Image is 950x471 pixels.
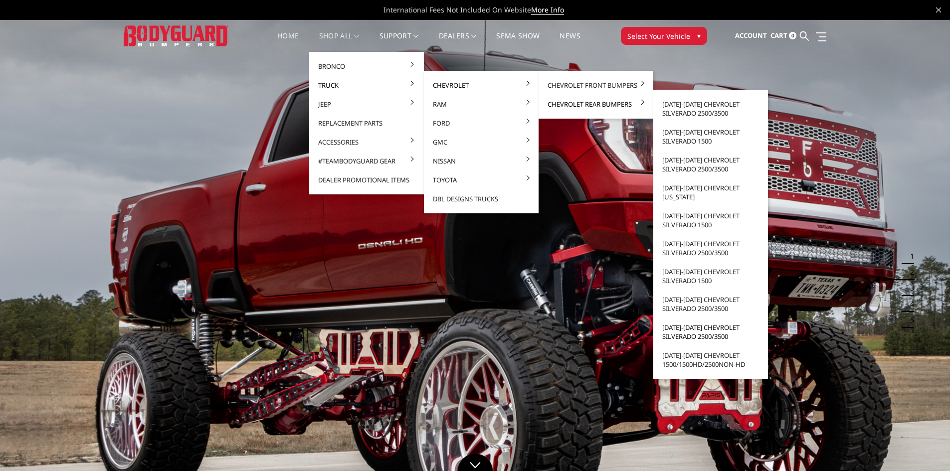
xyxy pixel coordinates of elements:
span: Cart [770,31,787,40]
a: SEMA Show [496,32,540,52]
a: Toyota [428,170,535,189]
button: 3 of 5 [904,280,914,296]
span: Select Your Vehicle [627,31,690,41]
iframe: Chat Widget [900,423,950,471]
a: Chevrolet [428,76,535,95]
button: Select Your Vehicle [621,27,707,45]
a: More Info [531,5,564,15]
a: Jeep [313,95,420,114]
a: Cart 0 [770,22,796,49]
a: [DATE]-[DATE] Chevrolet Silverado 2500/3500 [657,318,764,346]
a: Account [735,22,767,49]
a: #TeamBodyguard Gear [313,152,420,170]
a: shop all [319,32,360,52]
img: BODYGUARD BUMPERS [124,25,228,46]
a: Replacement Parts [313,114,420,133]
a: Bronco [313,57,420,76]
a: [DATE]-[DATE] Chevrolet 1500/1500HD/2500non-HD [657,346,764,374]
a: News [560,32,580,52]
a: Chevrolet Rear Bumpers [543,95,649,114]
button: 1 of 5 [904,248,914,264]
button: 2 of 5 [904,264,914,280]
a: [DATE]-[DATE] Chevrolet [US_STATE] [657,178,764,206]
a: GMC [428,133,535,152]
button: 5 of 5 [904,312,914,328]
a: [DATE]-[DATE] Chevrolet Silverado 2500/3500 [657,151,764,178]
a: [DATE]-[DATE] Chevrolet Silverado 1500 [657,262,764,290]
a: [DATE]-[DATE] Chevrolet Silverado 1500 [657,123,764,151]
a: Chevrolet Front Bumpers [543,76,649,95]
a: [DATE]-[DATE] Chevrolet Silverado 2500/3500 [657,234,764,262]
a: [DATE]-[DATE] Chevrolet Silverado 1500 [657,206,764,234]
span: Account [735,31,767,40]
a: Support [380,32,419,52]
a: DBL Designs Trucks [428,189,535,208]
a: Ford [428,114,535,133]
a: Home [277,32,299,52]
button: 4 of 5 [904,296,914,312]
a: Truck [313,76,420,95]
a: Accessories [313,133,420,152]
a: Dealer Promotional Items [313,170,420,189]
span: ▾ [697,30,701,41]
span: 0 [789,32,796,39]
a: Ram [428,95,535,114]
a: Nissan [428,152,535,170]
a: [DATE]-[DATE] Chevrolet Silverado 2500/3500 [657,290,764,318]
a: Click to Down [458,454,493,471]
a: Dealers [439,32,477,52]
a: [DATE]-[DATE] Chevrolet Silverado 2500/3500 [657,95,764,123]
